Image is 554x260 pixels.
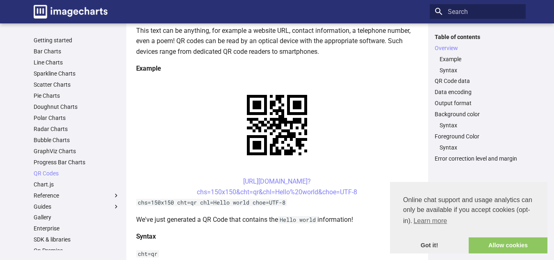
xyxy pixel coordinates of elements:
a: QR Code data [435,77,521,85]
a: Doughnut Charts [34,103,120,110]
input: Search [430,4,526,19]
a: Image-Charts documentation [30,2,111,22]
a: Overview [435,44,521,52]
a: Gallery [34,214,120,221]
span: Online chat support and usage analytics can only be available if you accept cookies (opt-in). [403,195,534,227]
a: QR Codes [34,170,120,177]
a: Bubble Charts [34,136,120,144]
a: Enterprise [34,225,120,232]
a: GraphViz Charts [34,147,120,155]
a: Data encoding [435,88,521,96]
h4: Example [136,63,418,74]
a: Syntax [440,144,521,151]
label: Reference [34,192,120,199]
h4: Syntax [136,231,418,242]
a: Getting started [34,37,120,44]
code: chs=150x150 cht=qr chl=Hello world choe=UTF-8 [136,199,287,206]
a: Foreground Color [435,133,521,140]
a: Chart.js [34,181,120,188]
div: cookieconsent [390,182,547,253]
img: logo [34,5,107,18]
a: learn more about cookies [412,215,448,227]
a: Line Charts [34,59,120,66]
a: Example [440,55,521,63]
code: Hello world [278,216,317,223]
img: chart [233,81,321,170]
a: SDK & libraries [34,236,120,243]
a: allow cookies [469,237,547,254]
a: Sparkline Charts [34,70,120,77]
a: Background color [435,110,521,118]
label: Table of contents [430,33,526,41]
a: Pie Charts [34,92,120,99]
a: Polar Charts [34,114,120,122]
a: Scatter Charts [34,81,120,88]
a: Radar Charts [34,125,120,133]
code: cht=qr [136,250,159,258]
label: Guides [34,203,120,210]
a: Syntax [440,67,521,74]
nav: Foreground Color [435,144,521,151]
nav: Table of contents [430,33,526,163]
a: dismiss cookie message [390,237,469,254]
a: Error correction level and margin [435,155,521,162]
nav: Background color [435,122,521,129]
a: Progress Bar Charts [34,159,120,166]
p: QR codes are a popular type of two-dimensional barcode. They are also known as hardlinks or physi... [136,4,418,57]
a: [URL][DOMAIN_NAME]?chs=150x150&cht=qr&chl=Hello%20world&choe=UTF-8 [197,177,357,196]
p: We've just generated a QR Code that contains the information! [136,214,418,225]
a: Syntax [440,122,521,129]
a: Output format [435,99,521,107]
a: On Premise [34,247,120,254]
a: Bar Charts [34,48,120,55]
nav: Overview [435,55,521,74]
